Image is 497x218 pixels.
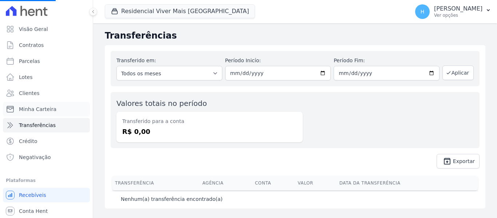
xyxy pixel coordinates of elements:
[121,195,223,203] p: Nenhum(a) transferência encontrado(a)
[3,150,90,165] a: Negativação
[199,176,252,190] th: Agência
[122,127,297,136] dd: R$ 0,00
[443,157,452,166] i: unarchive
[3,188,90,202] a: Recebíveis
[3,86,90,100] a: Clientes
[19,58,40,65] span: Parcelas
[442,66,474,80] button: Aplicar
[434,5,482,12] p: [PERSON_NAME]
[6,176,87,185] div: Plataformas
[3,54,90,68] a: Parcelas
[434,12,482,18] p: Ver opções
[453,159,475,163] span: Exportar
[19,41,44,49] span: Contratos
[112,176,199,190] th: Transferência
[334,57,440,64] label: Período Fim:
[3,134,90,148] a: Crédito
[105,29,485,42] h2: Transferências
[3,38,90,52] a: Contratos
[105,4,255,18] button: Residencial Viver Mais [GEOGRAPHIC_DATA]
[409,1,497,22] button: H [PERSON_NAME] Ver opções
[19,90,39,97] span: Clientes
[19,25,48,33] span: Visão Geral
[3,118,90,132] a: Transferências
[225,57,331,64] label: Período Inicío:
[3,70,90,84] a: Lotes
[116,58,156,63] label: Transferido em:
[19,74,33,81] span: Lotes
[3,22,90,36] a: Visão Geral
[19,122,56,129] span: Transferências
[19,191,46,199] span: Recebíveis
[19,207,48,215] span: Conta Hent
[421,9,425,14] span: H
[437,154,480,169] a: unarchive Exportar
[3,102,90,116] a: Minha Carteira
[252,176,295,190] th: Conta
[19,154,51,161] span: Negativação
[19,138,37,145] span: Crédito
[295,176,336,190] th: Valor
[116,99,207,108] label: Valores totais no período
[337,176,467,190] th: Data da Transferência
[19,106,56,113] span: Minha Carteira
[122,118,297,125] dt: Transferido para a conta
